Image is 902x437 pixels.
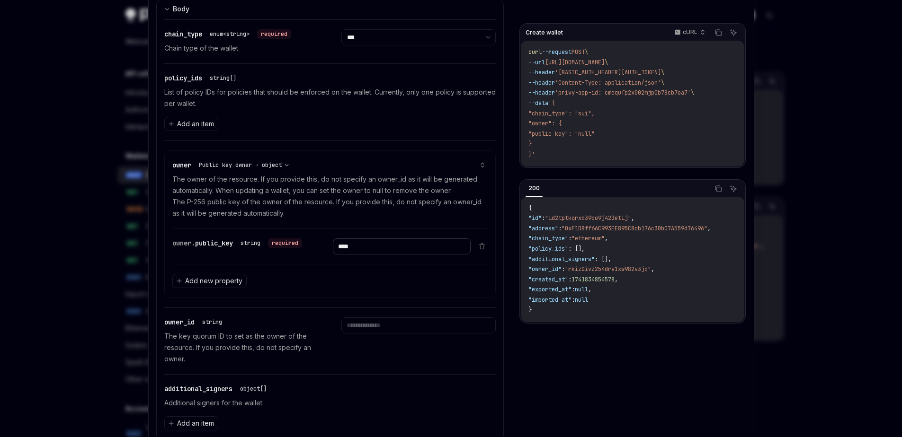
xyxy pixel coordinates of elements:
[572,286,575,293] span: :
[177,419,214,428] span: Add an item
[568,276,572,283] span: :
[164,331,319,365] p: The key quorum ID to set as the owner of the resource. If you provide this, do not specify an owner.
[528,276,568,283] span: "created_at"
[164,385,232,393] span: additional_signers
[172,161,191,169] span: owner
[683,28,697,36] p: cURL
[568,245,585,253] span: : [],
[164,397,496,409] p: Additional signers for the wallet.
[164,74,202,82] span: policy_ids
[164,73,240,83] div: policy_ids
[528,48,542,56] span: curl
[526,29,563,36] span: Create wallet
[575,286,588,293] span: null
[172,274,247,288] button: Add new property
[528,286,572,293] span: "exported_at"
[172,239,195,247] span: owner.
[558,225,562,232] span: :
[528,130,595,138] span: "public_key": "null"
[555,69,661,76] span: '[BASIC_AUTH_HEADER][AUTH_TOKEN]
[528,245,568,253] span: "policy_ids"
[669,25,709,41] button: cURL
[164,317,226,327] div: owner_id
[615,276,618,283] span: ,
[528,59,545,66] span: --url
[605,235,608,242] span: ,
[572,48,585,56] span: POST
[173,3,189,15] div: Body
[172,174,488,219] p: The owner of the resource. If you provide this, do not specify an owner_id as it will be generate...
[164,87,496,109] p: List of policy IDs for policies that should be enforced on the wallet. Currently, only one policy...
[595,255,611,263] span: : [],
[164,384,270,393] div: additional_signers
[528,120,562,127] span: "owner": {
[565,265,651,273] span: "rkiz0ivz254drv1xw982v3jq"
[172,238,302,248] div: owner.public_key
[568,235,572,242] span: :
[572,235,605,242] span: "ethereum"
[164,117,218,131] button: Add an item
[651,265,654,273] span: ,
[528,225,558,232] span: "address"
[164,43,319,54] p: Chain type of the wallet
[528,110,595,117] span: "chain_type": "sui",
[528,89,555,96] span: --header
[727,26,740,39] button: Ask AI
[528,99,548,107] span: --data
[528,255,595,263] span: "additional_signers"
[177,119,214,129] span: Add an item
[164,30,202,38] span: chain_type
[555,79,661,87] span: 'Content-Type: application/json'
[526,183,543,194] div: 200
[691,89,694,96] span: \
[562,225,707,232] span: "0xF1DBff66C993EE895C8cb176c30b07A559d76496"
[542,48,572,56] span: --request
[164,416,218,430] button: Add an item
[575,296,588,304] span: null
[661,79,664,87] span: \
[240,385,267,393] div: object[]
[727,183,740,195] button: Ask AI
[528,69,555,76] span: --header
[545,214,631,222] span: "id2tptkqrxd39qo9j423etij"
[712,26,724,39] button: Copy the contents from the code block
[588,286,591,293] span: ,
[528,235,568,242] span: "chain_type"
[528,79,555,87] span: --header
[172,160,293,170] div: owner
[268,238,302,248] div: required
[528,296,572,304] span: "imported_at"
[528,140,532,148] span: }
[555,89,691,96] span: 'privy-app-id: cmequfp2x002mjp0b78cb7oa7'
[572,296,575,304] span: :
[585,48,588,56] span: \
[528,214,542,222] span: "id"
[605,59,608,66] span: \
[712,183,724,195] button: Copy the contents from the code block
[562,265,565,273] span: :
[528,306,532,314] span: }
[195,239,233,247] span: public_key
[164,318,195,326] span: owner_id
[210,30,250,38] div: enum<string>
[528,265,562,273] span: "owner_id"
[707,225,711,232] span: ,
[241,239,260,247] div: string
[202,318,222,326] div: string
[210,74,236,82] div: string[]
[572,276,615,283] span: 1741834854578
[185,276,242,286] span: Add new property
[631,214,634,222] span: ,
[661,69,664,76] span: \
[545,59,605,66] span: [URL][DOMAIN_NAME]
[548,99,555,107] span: '{
[257,29,291,39] div: required
[528,204,532,212] span: {
[528,150,535,158] span: }'
[542,214,545,222] span: :
[164,29,291,39] div: chain_type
